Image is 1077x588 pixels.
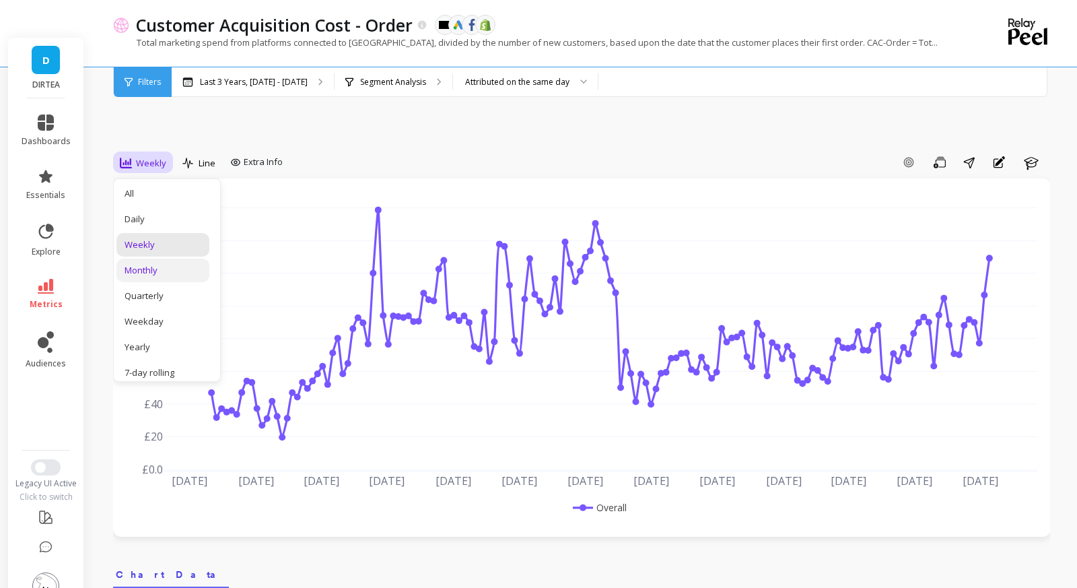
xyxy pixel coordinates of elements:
div: Daily [125,213,201,226]
img: api.shopify.svg [479,19,491,31]
div: Yearly [125,341,201,354]
button: Switch to New UI [31,459,61,476]
span: Filters [138,77,161,88]
span: Line [199,157,215,170]
p: Last 3 Years, [DATE] - [DATE] [200,77,308,88]
span: explore [32,247,61,257]
div: Attributed on the same day [465,75,569,88]
img: header icon [113,17,129,33]
span: audiences [26,358,66,369]
div: Weekday [125,315,201,328]
p: Segment Analysis [360,77,426,88]
span: Weekly [136,157,166,170]
span: metrics [30,299,63,310]
div: Legacy UI Active [8,478,84,489]
img: api.klaviyo.svg [439,21,451,29]
span: D [42,53,50,68]
div: 7-day rolling [125,366,201,379]
nav: Tabs [113,557,1050,588]
span: dashboards [22,136,71,147]
div: Click to switch [8,492,84,502]
div: All [125,187,201,200]
div: Weekly [125,238,201,251]
img: api.google.svg [452,19,464,31]
p: Customer Acquisition Cost - Order [136,13,413,36]
div: Quarterly [125,290,201,302]
span: Chart Data [116,568,226,581]
span: essentials [26,190,65,201]
div: Monthly [125,264,201,277]
span: Extra Info [244,156,283,169]
img: api.fb.svg [466,19,478,31]
p: DIRTEA [22,79,71,90]
p: Total marketing spend from platforms connected to [GEOGRAPHIC_DATA], divided by the number of new... [113,36,938,48]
